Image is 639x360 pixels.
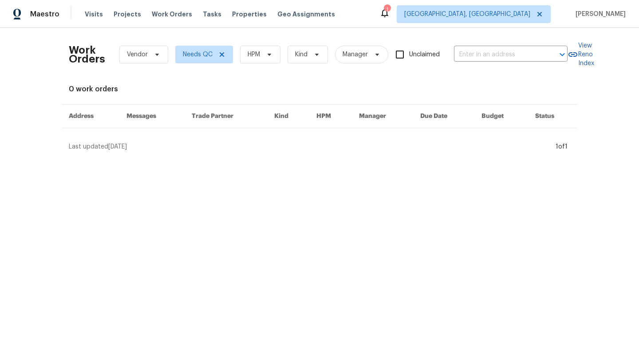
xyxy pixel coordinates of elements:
div: Last updated [69,142,553,151]
a: View Reno Index [568,41,594,68]
th: Status [528,105,577,128]
th: Manager [352,105,413,128]
div: 0 work orders [69,85,570,94]
span: Maestro [30,10,59,19]
span: Tasks [203,11,221,17]
span: [GEOGRAPHIC_DATA], [GEOGRAPHIC_DATA] [404,10,530,19]
span: Unclaimed [409,50,440,59]
span: HPM [248,50,260,59]
th: Due Date [413,105,474,128]
span: Work Orders [152,10,192,19]
div: 1 [384,5,390,14]
input: Enter in an address [454,48,543,62]
span: Vendor [127,50,148,59]
th: Kind [267,105,309,128]
span: Projects [114,10,141,19]
span: Properties [232,10,267,19]
span: [PERSON_NAME] [572,10,626,19]
span: Manager [343,50,368,59]
div: 1 of 1 [556,142,568,151]
th: Budget [474,105,528,128]
th: Messages [119,105,185,128]
span: [DATE] [108,144,127,150]
span: Kind [295,50,308,59]
span: Geo Assignments [277,10,335,19]
span: Needs QC [183,50,213,59]
h2: Work Orders [69,46,105,63]
span: Visits [85,10,103,19]
th: Trade Partner [185,105,268,128]
th: Address [62,105,119,128]
button: Open [556,48,568,61]
th: HPM [309,105,352,128]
